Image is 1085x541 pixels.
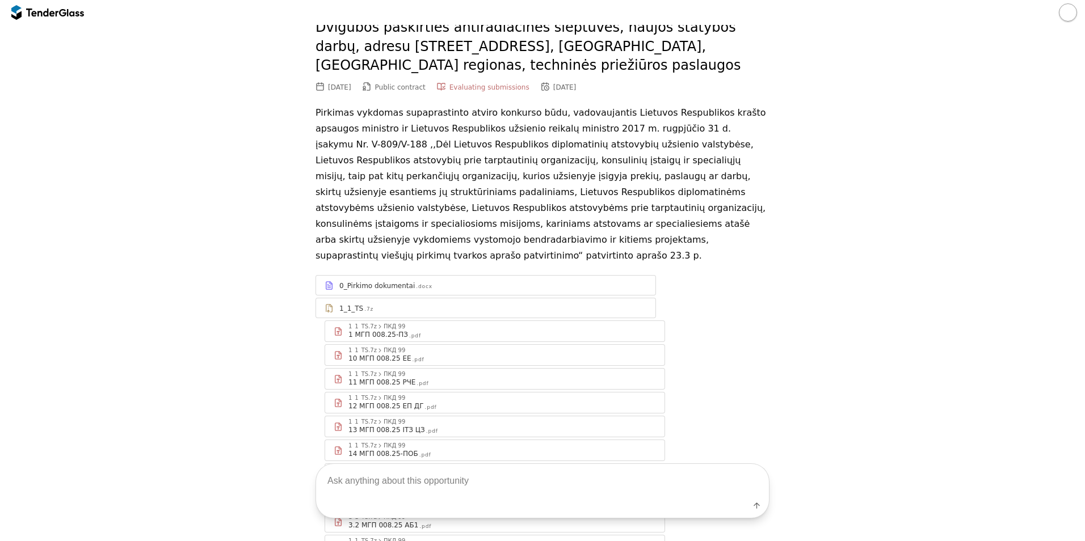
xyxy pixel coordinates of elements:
div: .docx [416,283,432,290]
div: .pdf [417,380,428,387]
div: [DATE] [328,83,351,91]
div: ПКД 99 [384,395,405,401]
a: 0_Pirkimo dokumentai.docx [316,275,656,295]
a: 1_1_TS.7zПКД 9910 МГП 008.25 ЕЕ.pdf [325,344,665,366]
div: 0_Pirkimo dokumentai [339,281,415,290]
div: .pdf [409,332,421,340]
span: Public contract [375,83,426,91]
div: ПКД 99 [384,419,405,425]
a: 1_1_TS.7zПКД 9913 МГП 008.25 ІТЗ ЦЗ.pdf [325,416,665,437]
div: .pdf [413,356,424,364]
div: .pdf [426,428,438,435]
a: 1_1_TS.7zПКД 991 МГП 008.25-ПЗ.pdf [325,320,665,342]
a: 1_1_TS.7z [316,298,656,318]
a: 1_1_TS.7zПКД 9911 МГП 008.25 РЧЕ.pdf [325,368,665,390]
div: ПКД 99 [384,371,405,377]
h2: Dvigubos paskirties antiradiacinės slėptuvės, naujos statybos darbų, adresu [STREET_ADDRESS], [GE... [316,18,769,75]
div: 1_1_TS.7z [348,419,377,425]
div: .pdf [425,404,437,411]
div: 1_1_TS.7z [348,371,377,377]
a: 1_1_TS.7zПКД 9914 МГП 008.25-ПОБ.pdf [325,439,665,461]
div: 1_1_TS.7z [348,395,377,401]
div: ПКД 99 [384,348,405,353]
div: ПКД 99 [384,324,405,329]
a: 1_1_TS.7zПКД 9912 МГП 008.25 ЕП ДГ.pdf [325,392,665,413]
div: 10 МГП 008.25 ЕЕ [348,354,411,363]
div: 1 МГП 008.25-ПЗ [348,330,408,339]
div: .7z [364,306,373,313]
div: 1_1_TS.7z [348,324,377,329]
div: 13 МГП 008.25 ІТЗ ЦЗ [348,425,425,434]
div: 1_1_TS.7z [348,348,377,353]
div: 1_1_TS [339,304,363,313]
div: 12 МГП 008.25 ЕП ДГ [348,401,424,411]
p: Pirkimas vykdomas supaprastinto atviro konkurso būdu, vadovaujantis Lietuvos Respublikos krašto a... [316,105,769,264]
span: Evaluating submissions [449,83,529,91]
div: [DATE] [553,83,577,91]
div: 11 МГП 008.25 РЧЕ [348,378,415,387]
